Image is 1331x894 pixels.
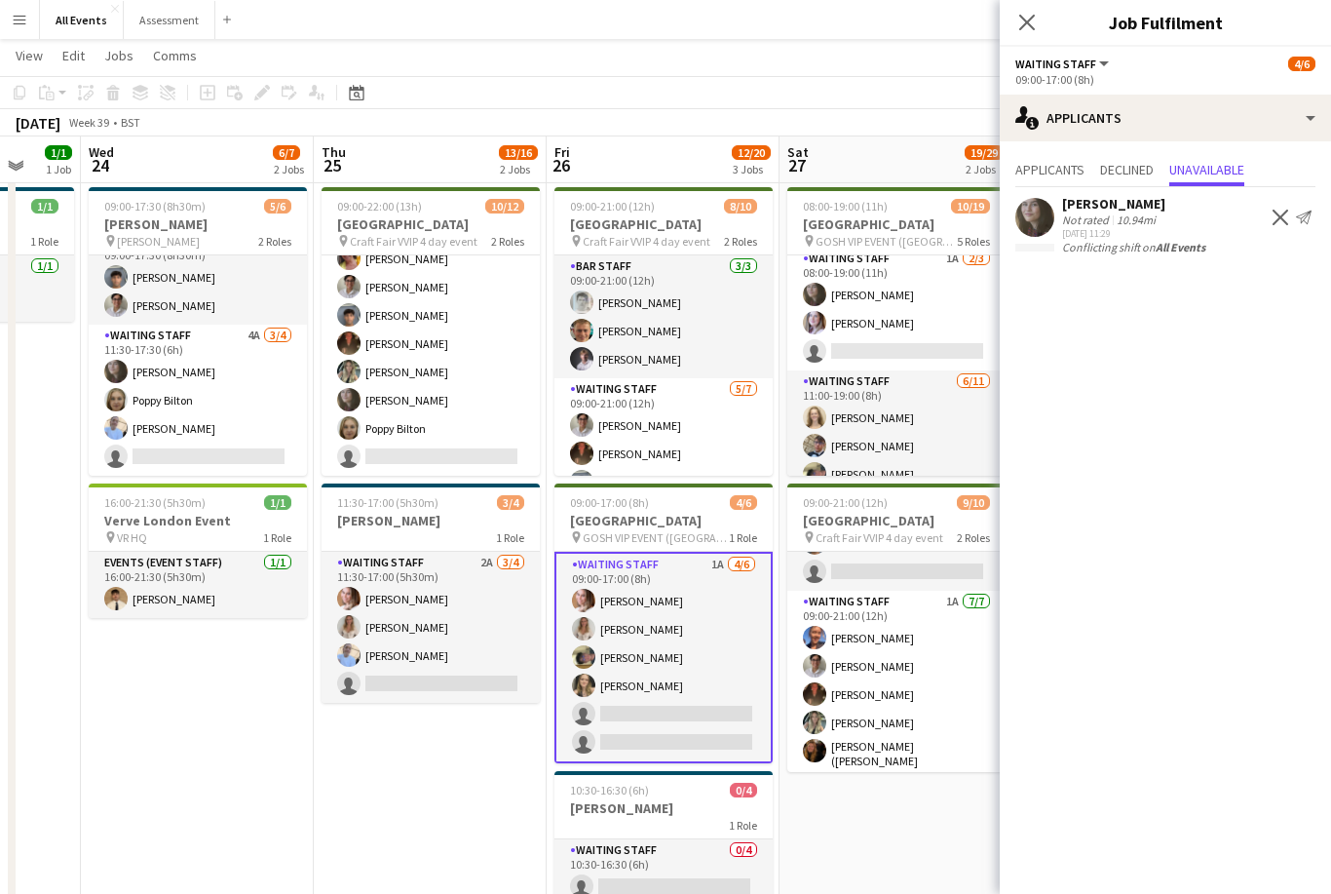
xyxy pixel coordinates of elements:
[89,143,114,161] span: Wed
[40,1,124,39] button: All Events
[30,234,58,249] span: 1 Role
[273,145,300,160] span: 6/7
[337,199,422,214] span: 09:00-22:00 (13h)
[1000,95,1331,141] div: Applicants
[89,230,307,325] app-card-role: Waiting Staff3A2/209:00-17:30 (8h30m)[PERSON_NAME][PERSON_NAME]
[730,495,757,510] span: 4/6
[816,234,957,249] span: GOSH VIP EVENT ([GEOGRAPHIC_DATA][PERSON_NAME])
[96,43,141,68] a: Jobs
[89,187,307,476] app-job-card: 09:00-17:30 (8h30m)5/6[PERSON_NAME] [PERSON_NAME]2 RolesWaiting Staff3A2/209:00-17:30 (8h30m)[PER...
[554,143,570,161] span: Fri
[965,145,1004,160] span: 19/29
[554,552,773,763] app-card-role: Waiting Staff1A4/609:00-17:00 (8h)[PERSON_NAME][PERSON_NAME][PERSON_NAME][PERSON_NAME]
[729,818,757,833] span: 1 Role
[1000,10,1331,35] h3: Job Fulfilment
[124,1,215,39] button: Assessment
[121,115,140,130] div: BST
[554,187,773,476] app-job-card: 09:00-21:00 (12h)8/10[GEOGRAPHIC_DATA] Craft Fair VVIP 4 day event2 RolesBar Staff3/309:00-21:00 ...
[1062,227,1165,240] div: [DATE] 11:29
[263,530,291,545] span: 1 Role
[264,495,291,510] span: 1/1
[104,199,206,214] span: 09:00-17:30 (8h30m)
[787,370,1006,719] app-card-role: Waiting Staff6/1111:00-19:00 (8h)[PERSON_NAME][PERSON_NAME][PERSON_NAME]
[957,530,990,545] span: 2 Roles
[322,187,540,476] app-job-card: 09:00-22:00 (13h)10/12[GEOGRAPHIC_DATA] Craft Fair VVIP 4 day event2 Roles Waiting Staff4A7/809:0...
[957,495,990,510] span: 9/10
[1113,213,1160,227] div: 10.94mi
[264,199,291,214] span: 5/6
[62,47,85,64] span: Edit
[31,199,58,214] span: 1/1
[350,234,477,249] span: Craft Fair VVIP 4 day event
[322,143,346,161] span: Thu
[86,154,114,176] span: 24
[583,234,710,249] span: Craft Fair VVIP 4 day event
[551,154,570,176] span: 26
[570,495,649,510] span: 09:00-17:00 (8h)
[1288,57,1315,71] span: 4/6
[45,145,72,160] span: 1/1
[784,154,809,176] span: 27
[1015,57,1112,71] button: Waiting Staff
[554,215,773,233] h3: [GEOGRAPHIC_DATA]
[1015,72,1315,87] div: 09:00-17:00 (8h)
[500,162,537,176] div: 2 Jobs
[104,47,133,64] span: Jobs
[145,43,205,68] a: Comms
[1062,195,1165,213] div: [PERSON_NAME]
[787,484,1006,772] app-job-card: 09:00-21:00 (12h)9/10[GEOGRAPHIC_DATA] Craft Fair VVIP 4 day event2 RolesBar Staff1A2/309:00-21:0...
[322,215,540,233] h3: [GEOGRAPHIC_DATA]
[485,199,524,214] span: 10/12
[1000,240,1331,254] div: Conflicting shift on
[787,187,1006,476] app-job-card: 08:00-19:00 (11h)10/19[GEOGRAPHIC_DATA] GOSH VIP EVENT ([GEOGRAPHIC_DATA][PERSON_NAME])5 RolesTea...
[153,47,197,64] span: Comms
[117,234,200,249] span: [PERSON_NAME]
[337,495,438,510] span: 11:30-17:00 (5h30m)
[787,591,1006,833] app-card-role: Waiting Staff1A7/709:00-21:00 (12h)[PERSON_NAME][PERSON_NAME][PERSON_NAME][PERSON_NAME][PERSON_NA...
[8,43,51,68] a: View
[730,783,757,797] span: 0/4
[787,512,1006,529] h3: [GEOGRAPHIC_DATA]
[89,552,307,618] app-card-role: Events (Event Staff)1/116:00-21:30 (5h30m)[PERSON_NAME]
[554,484,773,763] app-job-card: 09:00-17:00 (8h)4/6[GEOGRAPHIC_DATA] GOSH VIP EVENT ([GEOGRAPHIC_DATA][PERSON_NAME])1 RoleWaiting...
[1156,240,1205,254] b: All Events
[570,199,655,214] span: 09:00-21:00 (12h)
[554,378,773,614] app-card-role: Waiting Staff5/709:00-21:00 (12h)[PERSON_NAME][PERSON_NAME][PERSON_NAME]
[322,484,540,703] app-job-card: 11:30-17:00 (5h30m)3/4[PERSON_NAME]1 RoleWaiting Staff2A3/411:30-17:00 (5h30m)[PERSON_NAME][PERSO...
[1062,213,1113,227] div: Not rated
[724,199,757,214] span: 8/10
[55,43,93,68] a: Edit
[966,162,1003,176] div: 2 Jobs
[104,495,206,510] span: 16:00-21:30 (5h30m)
[803,199,888,214] span: 08:00-19:00 (11h)
[322,552,540,703] app-card-role: Waiting Staff2A3/411:30-17:00 (5h30m)[PERSON_NAME][PERSON_NAME][PERSON_NAME]
[554,512,773,529] h3: [GEOGRAPHIC_DATA]
[787,248,1006,370] app-card-role: Waiting Staff1A2/308:00-19:00 (11h)[PERSON_NAME][PERSON_NAME]
[1169,163,1244,176] span: Unavailable
[570,783,649,797] span: 10:30-16:30 (6h)
[319,154,346,176] span: 25
[491,234,524,249] span: 2 Roles
[1015,163,1084,176] span: Applicants
[803,495,888,510] span: 09:00-21:00 (12h)
[583,530,729,545] span: GOSH VIP EVENT ([GEOGRAPHIC_DATA][PERSON_NAME])
[1100,163,1154,176] span: Declined
[89,484,307,618] app-job-card: 16:00-21:30 (5h30m)1/1Verve London Event VR HQ1 RoleEvents (Event Staff)1/116:00-21:30 (5h30m)[PE...
[787,143,809,161] span: Sat
[554,799,773,817] h3: [PERSON_NAME]
[64,115,113,130] span: Week 39
[733,162,770,176] div: 3 Jobs
[957,234,990,249] span: 5 Roles
[274,162,304,176] div: 2 Jobs
[496,530,524,545] span: 1 Role
[724,234,757,249] span: 2 Roles
[497,495,524,510] span: 3/4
